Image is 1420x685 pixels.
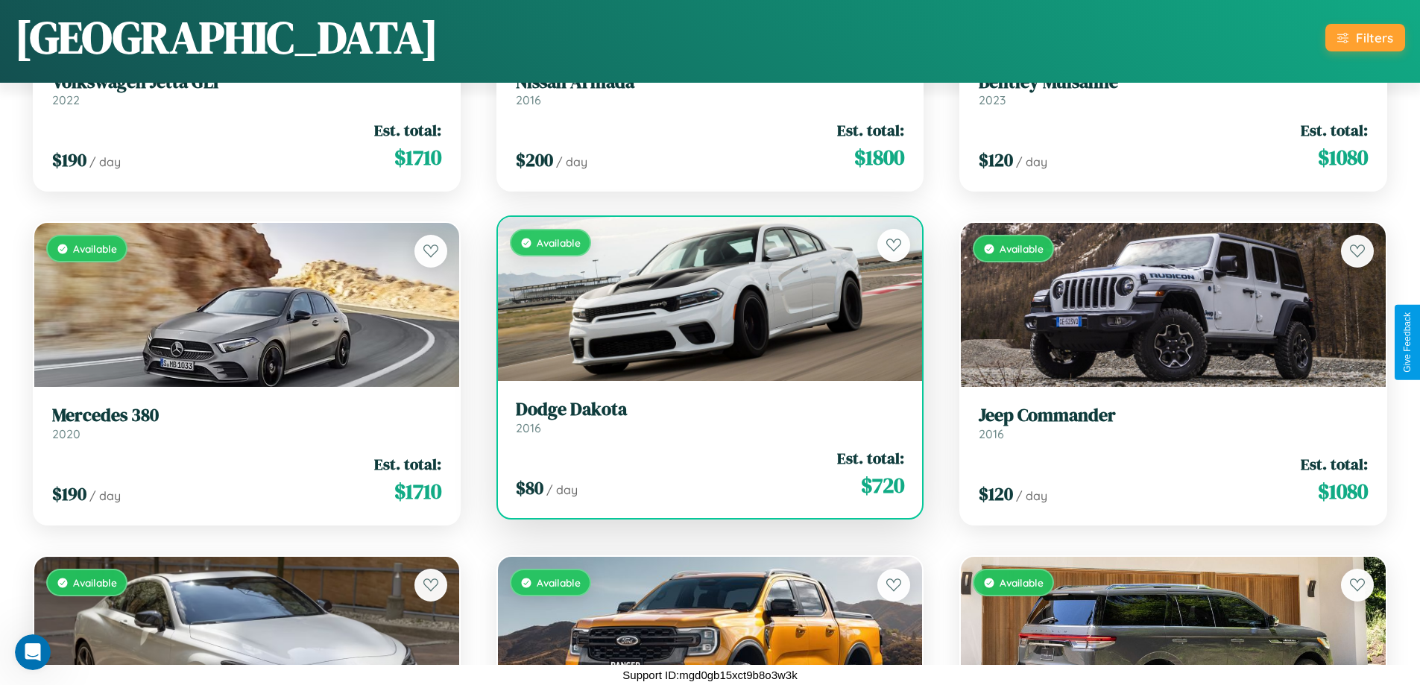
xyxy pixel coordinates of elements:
[394,476,441,506] span: $ 1710
[89,488,121,503] span: / day
[516,148,553,172] span: $ 200
[1356,30,1393,45] div: Filters
[861,470,904,500] span: $ 720
[1301,119,1368,141] span: Est. total:
[537,236,581,249] span: Available
[15,7,438,68] h1: [GEOGRAPHIC_DATA]
[374,453,441,475] span: Est. total:
[73,576,117,589] span: Available
[516,399,905,420] h3: Dodge Dakota
[52,482,86,506] span: $ 190
[979,405,1368,441] a: Jeep Commander2016
[854,142,904,172] span: $ 1800
[979,72,1368,108] a: Bentley Mulsanne2023
[979,405,1368,426] h3: Jeep Commander
[1318,476,1368,506] span: $ 1080
[837,447,904,469] span: Est. total:
[556,154,587,169] span: / day
[73,242,117,255] span: Available
[1000,242,1044,255] span: Available
[979,148,1013,172] span: $ 120
[516,476,543,500] span: $ 80
[516,92,541,107] span: 2016
[52,426,81,441] span: 2020
[374,119,441,141] span: Est. total:
[52,405,441,441] a: Mercedes 3802020
[516,399,905,435] a: Dodge Dakota2016
[979,92,1006,107] span: 2023
[546,482,578,497] span: / day
[1325,24,1405,51] button: Filters
[1000,576,1044,589] span: Available
[1318,142,1368,172] span: $ 1080
[394,142,441,172] span: $ 1710
[516,420,541,435] span: 2016
[52,405,441,426] h3: Mercedes 380
[52,72,441,108] a: Volkswagen Jetta GLI2022
[52,148,86,172] span: $ 190
[622,665,797,685] p: Support ID: mgd0gb15xct9b8o3w3k
[516,72,905,108] a: Nissan Armada2016
[52,92,80,107] span: 2022
[1301,453,1368,475] span: Est. total:
[1016,154,1047,169] span: / day
[537,576,581,589] span: Available
[979,482,1013,506] span: $ 120
[979,426,1004,441] span: 2016
[1016,488,1047,503] span: / day
[1402,312,1413,373] div: Give Feedback
[89,154,121,169] span: / day
[837,119,904,141] span: Est. total:
[15,634,51,670] iframe: Intercom live chat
